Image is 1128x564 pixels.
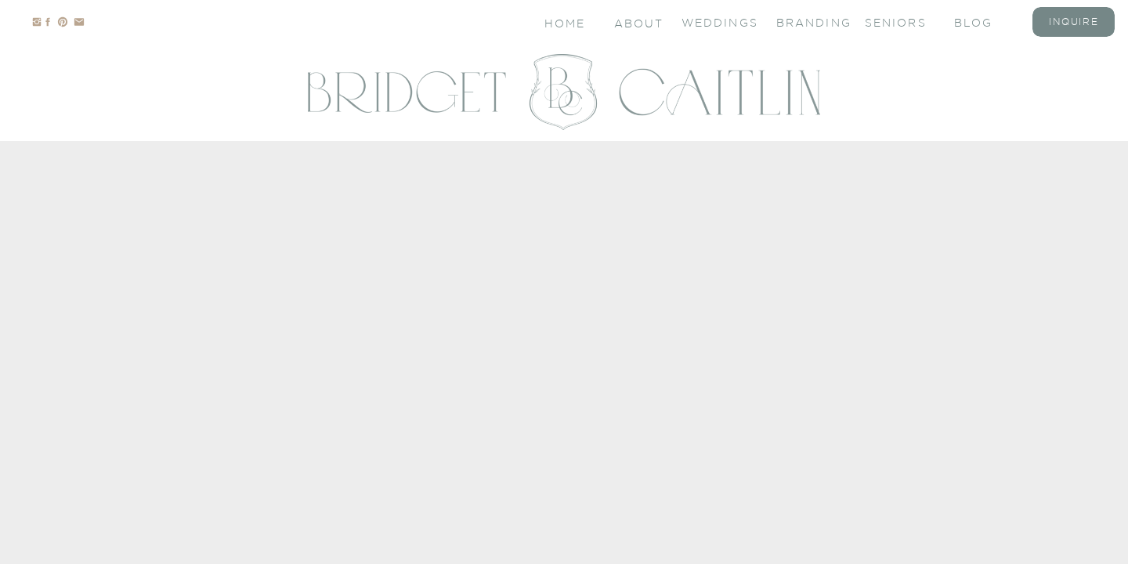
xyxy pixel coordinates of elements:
[544,16,587,29] a: Home
[614,16,661,29] a: About
[1043,15,1105,28] a: inquire
[776,15,839,28] a: branding
[681,15,744,28] a: Weddings
[865,15,927,28] a: seniors
[954,15,1017,28] a: blog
